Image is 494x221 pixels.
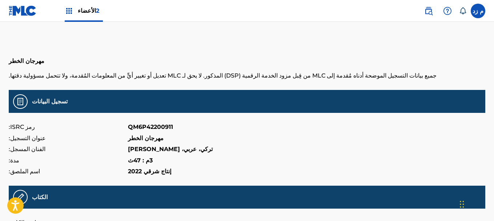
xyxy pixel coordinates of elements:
div: سحب [460,193,464,215]
div: يساعد [440,4,455,18]
font: 3م : 47ث [128,157,153,164]
font: الكتاب [32,194,48,201]
font: تركي، عربي، [PERSON_NAME] [128,146,213,153]
font: جميع بيانات التسجيل الموضحة أدناه مُقدمة إلى MLC من قِبل مزود الخدمة الرقمية (DSP) المذكور. لا يح... [9,72,437,79]
img: تسجيل البيانات [13,94,28,109]
div: إشعارات [459,7,466,15]
font: الفنان المسجل: [9,146,45,153]
font: اسم الملصق: [9,168,40,175]
font: QM6P42200911 [128,123,173,130]
font: الأعضاء [78,7,96,14]
img: أصحاب الحقوق الكبار [65,7,73,15]
font: مدة: [9,157,19,164]
img: شعار MLC [9,5,37,16]
img: كتاب التسجيل [13,190,28,205]
font: إنتاج شرقي 2022 [128,168,171,175]
iframe: أداة الدردشة [458,186,494,221]
a: البحث العام [421,4,436,18]
font: مهرجان الخطر [9,58,44,64]
img: يبحث [424,7,433,15]
font: رمز ISRC: [9,123,35,130]
div: قائمة المستخدم [471,4,485,18]
font: تسجيل البيانات [32,98,68,105]
font: مهرجان الخطر [128,135,164,142]
font: عنوان التسجيل: [9,135,46,142]
img: يساعد [443,7,452,15]
iframe: مركز الموارد [474,128,494,189]
font: 2 [96,7,99,14]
